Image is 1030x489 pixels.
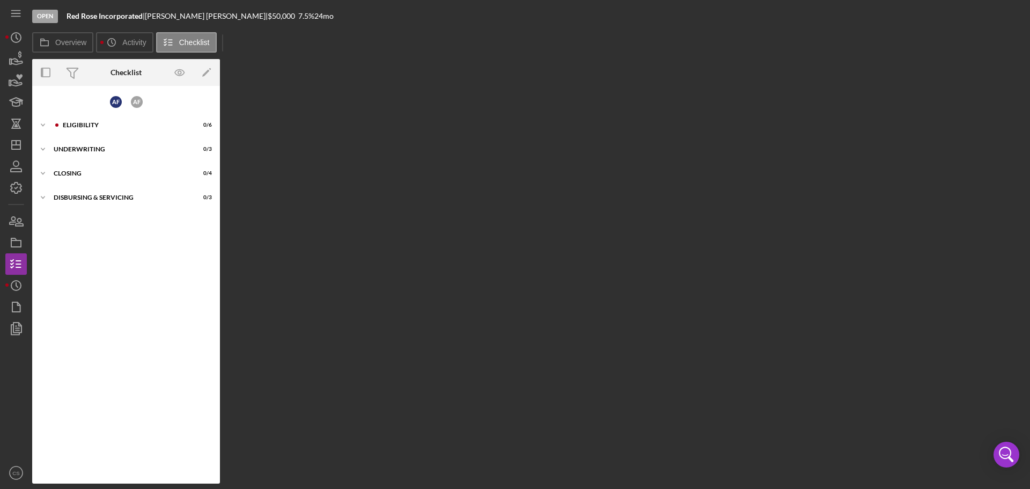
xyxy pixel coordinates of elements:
[314,12,334,20] div: 24 mo
[131,96,143,108] div: A F
[55,38,86,47] label: Overview
[54,170,185,177] div: Closing
[994,442,1019,468] div: Open Intercom Messenger
[54,146,185,152] div: Underwriting
[110,96,122,108] div: A F
[268,11,295,20] span: $50,000
[298,12,314,20] div: 7.5 %
[67,11,143,20] b: Red Rose Incorporated
[193,122,212,128] div: 0 / 6
[96,32,153,53] button: Activity
[122,38,146,47] label: Activity
[5,462,27,484] button: CS
[156,32,217,53] button: Checklist
[63,122,185,128] div: Eligibility
[32,10,58,23] div: Open
[193,194,212,201] div: 0 / 3
[12,470,19,476] text: CS
[193,146,212,152] div: 0 / 3
[193,170,212,177] div: 0 / 4
[54,194,185,201] div: Disbursing & Servicing
[67,12,145,20] div: |
[145,12,268,20] div: [PERSON_NAME] [PERSON_NAME] |
[111,68,142,77] div: Checklist
[32,32,93,53] button: Overview
[179,38,210,47] label: Checklist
